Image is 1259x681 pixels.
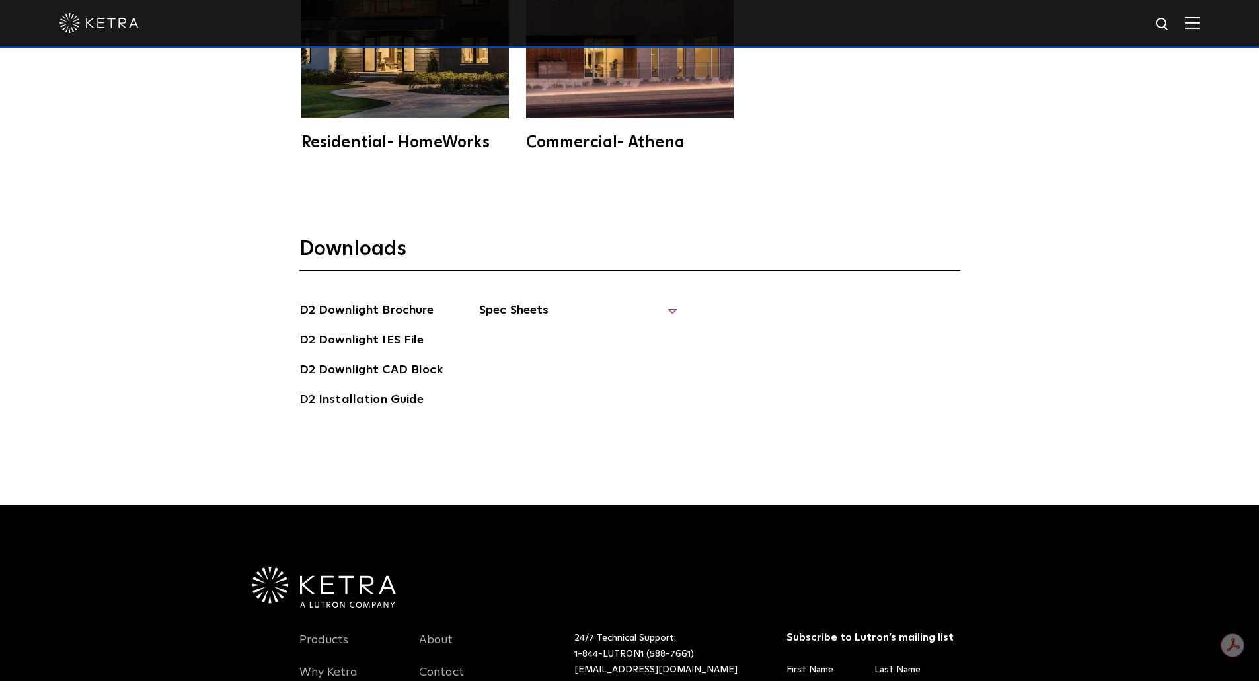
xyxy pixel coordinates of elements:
img: Ketra-aLutronCo_White_RGB [252,567,396,608]
div: Commercial- Athena [526,135,734,151]
div: Residential- HomeWorks [301,135,509,151]
a: D2 Installation Guide [299,390,424,412]
a: D2 Downlight CAD Block [299,361,443,382]
p: 24/7 Technical Support: [574,631,753,678]
img: ketra-logo-2019-white [59,13,139,33]
a: Products [299,633,348,663]
a: D2 Downlight IES File [299,331,424,352]
img: Hamburger%20Nav.svg [1185,17,1200,29]
h3: Subscribe to Lutron’s mailing list [786,631,956,645]
a: 1-844-LUTRON1 (588-7661) [574,649,694,659]
span: Spec Sheets [479,301,677,330]
img: search icon [1155,17,1171,33]
a: D2 Downlight Brochure [299,301,434,322]
a: [EMAIL_ADDRESS][DOMAIN_NAME] [574,665,738,674]
a: About [419,633,453,663]
h3: Downloads [299,236,960,271]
